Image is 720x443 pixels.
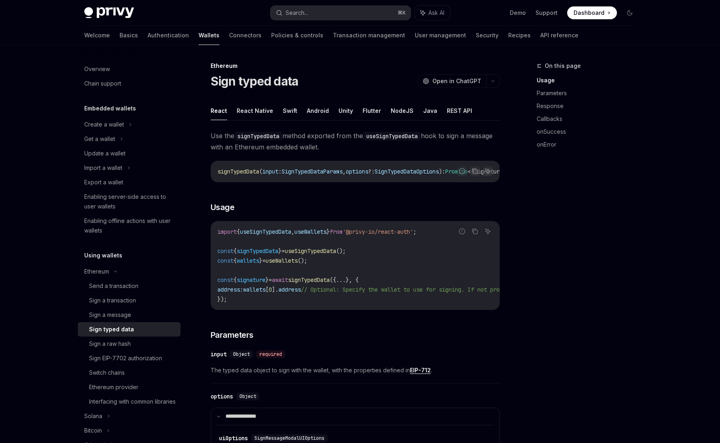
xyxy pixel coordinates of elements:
[413,228,416,235] span: ;
[283,101,297,120] button: Swift
[262,168,278,175] span: input
[294,228,327,235] span: useWallets
[211,74,298,88] h1: Sign typed data
[537,74,643,87] a: Usage
[84,426,102,435] div: Bitcoin
[89,339,131,349] div: Sign a raw hash
[410,367,431,374] a: EIP-712
[78,351,181,365] a: Sign EIP-7702 authorization
[432,77,481,85] span: Open in ChatGPT
[336,276,346,284] span: ...
[233,247,237,255] span: {
[537,138,643,151] a: onError
[269,276,272,284] span: =
[470,226,480,237] button: Copy the contents from the code block
[368,168,375,175] span: ?:
[211,101,227,120] button: React
[84,411,102,421] div: Solana
[508,26,531,45] a: Recipes
[398,10,406,16] span: ⌘ K
[269,286,272,293] span: 0
[330,276,336,284] span: ({
[278,247,282,255] span: }
[254,435,325,441] span: SignMessageModalUIOptions
[623,6,636,19] button: Toggle dark mode
[78,308,181,322] a: Sign a message
[217,296,227,303] span: });
[574,9,604,17] span: Dashboard
[78,146,181,161] a: Update a wallet
[336,247,346,255] span: ();
[301,286,619,293] span: // Optional: Specify the wallet to use for signing. If not provided, the first wallet will be used.
[84,79,121,88] div: Chain support
[291,228,294,235] span: ,
[270,6,411,20] button: Search...⌘K
[217,286,243,293] span: address:
[483,226,493,237] button: Ask AI
[266,257,298,264] span: useWallets
[84,178,123,187] div: Export a wallet
[78,190,181,214] a: Enabling server-side access to user wallets
[535,9,558,17] a: Support
[78,279,181,293] a: Send a transaction
[445,168,468,175] span: Promise
[537,112,643,125] a: Callbacks
[84,104,136,113] h5: Embedded wallets
[229,26,262,45] a: Connectors
[78,175,181,190] a: Export a wallet
[545,61,581,71] span: On this page
[237,276,266,284] span: signature
[447,101,472,120] button: REST API
[89,397,176,406] div: Interfacing with common libraries
[239,393,256,400] span: Object
[89,281,138,291] div: Send a transaction
[282,168,343,175] span: SignTypedDataParams
[84,163,122,173] div: Import a wallet
[84,120,124,129] div: Create a wallet
[211,350,227,358] div: input
[298,257,307,264] span: ();
[537,87,643,100] a: Parameters
[307,101,329,120] button: Android
[240,228,291,235] span: useSignTypedData
[217,168,259,175] span: signTypedData
[217,247,233,255] span: const
[78,76,181,91] a: Chain support
[457,166,467,176] button: Report incorrect code
[78,337,181,351] a: Sign a raw hash
[211,329,254,341] span: Parameters
[234,132,282,141] code: signTypedData
[418,74,486,88] button: Open in ChatGPT
[89,382,138,392] div: Ethereum provider
[233,257,237,264] span: {
[423,101,437,120] button: Java
[285,247,336,255] span: useSignTypedData
[286,8,308,18] div: Search...
[363,101,381,120] button: Flutter
[262,257,266,264] span: =
[468,168,471,175] span: <
[567,6,617,19] a: Dashboard
[457,226,467,237] button: Report incorrect code
[219,434,248,442] div: uiOptions
[256,350,285,358] div: required
[84,134,115,144] div: Get a wallet
[540,26,578,45] a: API reference
[375,168,439,175] span: SignTypedDataOptions
[89,368,125,378] div: Switch chains
[428,9,444,17] span: Ask AI
[84,216,176,235] div: Enabling offline actions with user wallets
[330,228,343,235] span: from
[78,293,181,308] a: Sign a transaction
[78,365,181,380] a: Switch chains
[148,26,189,45] a: Authentication
[78,62,181,76] a: Overview
[483,166,493,176] button: Ask AI
[537,100,643,112] a: Response
[272,276,288,284] span: await
[476,26,499,45] a: Security
[78,380,181,394] a: Ethereum provider
[84,7,134,18] img: dark logo
[415,26,466,45] a: User management
[266,276,269,284] span: }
